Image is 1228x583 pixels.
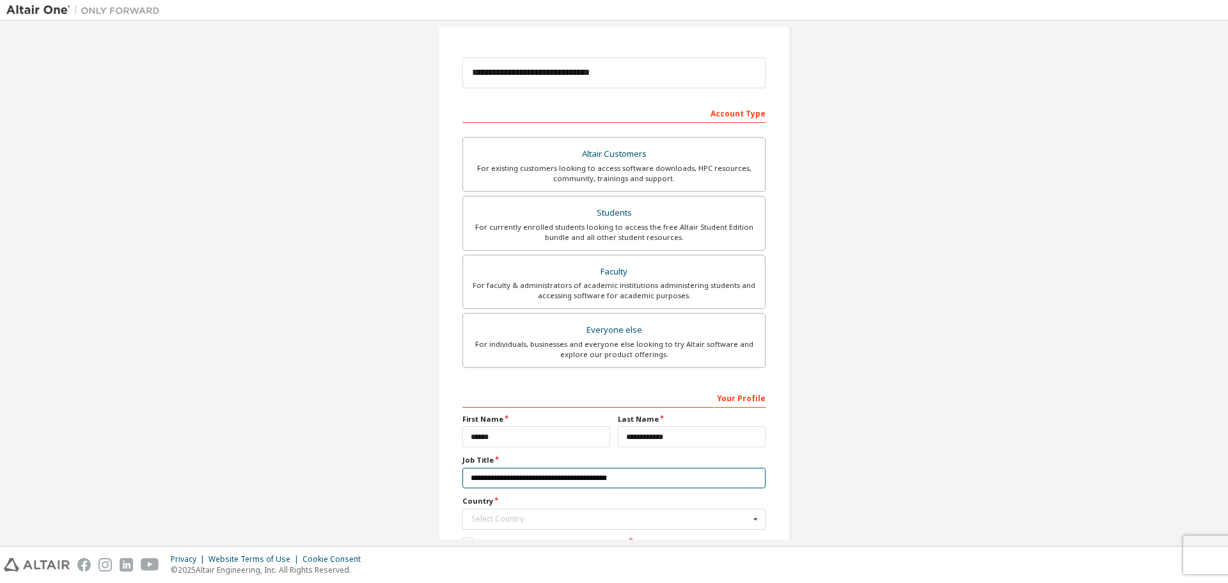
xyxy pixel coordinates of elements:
div: Everyone else [471,321,757,339]
label: Last Name [618,414,766,424]
p: © 2025 Altair Engineering, Inc. All Rights Reserved. [171,564,368,575]
label: First Name [462,414,610,424]
div: Account Type [462,102,766,123]
img: linkedin.svg [120,558,133,571]
div: For individuals, businesses and everyone else looking to try Altair software and explore our prod... [471,339,757,360]
div: Your Profile [462,387,766,408]
div: Privacy [171,554,209,564]
div: Cookie Consent [303,554,368,564]
img: instagram.svg [98,558,112,571]
div: For faculty & administrators of academic institutions administering students and accessing softwa... [471,280,757,301]
label: Country [462,496,766,506]
img: altair_logo.svg [4,558,70,571]
img: youtube.svg [141,558,159,571]
div: Faculty [471,263,757,281]
div: For currently enrolled students looking to access the free Altair Student Edition bundle and all ... [471,222,757,243]
img: facebook.svg [77,558,91,571]
img: Altair One [6,4,166,17]
a: End-User License Agreement [521,538,627,548]
div: Altair Customers [471,145,757,163]
label: Job Title [462,455,766,465]
div: Students [471,204,757,222]
div: For existing customers looking to access software downloads, HPC resources, community, trainings ... [471,163,757,184]
div: Select Country [471,515,750,523]
div: Website Terms of Use [209,554,303,564]
label: I accept the [462,538,627,548]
